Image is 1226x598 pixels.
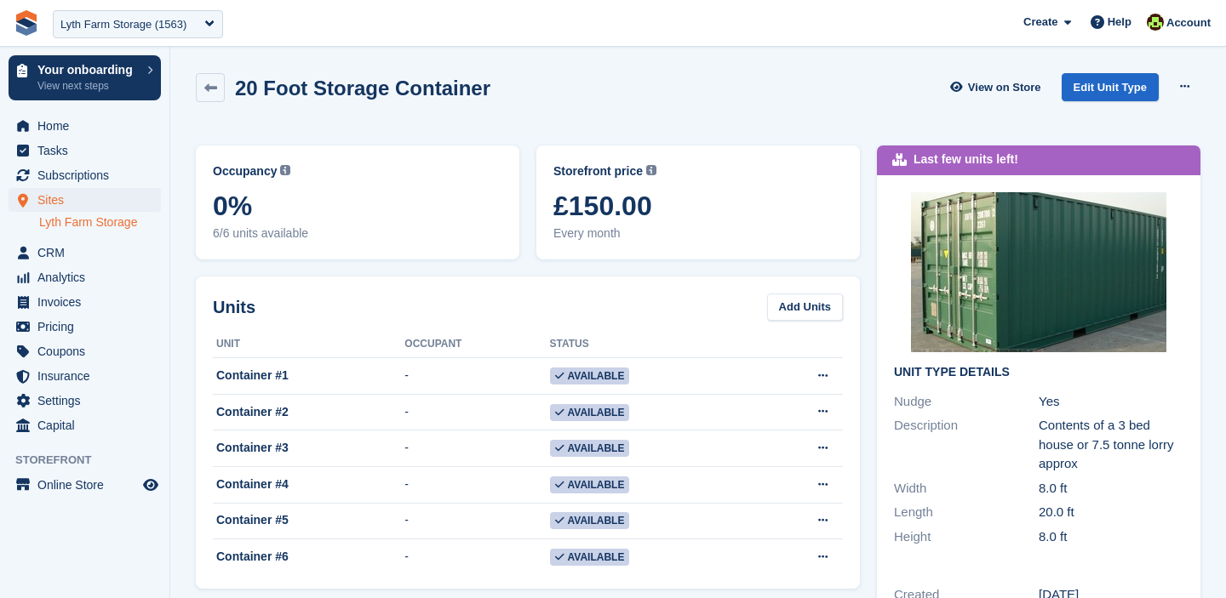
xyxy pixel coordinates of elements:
[404,466,549,503] td: -
[1023,14,1057,31] span: Create
[9,241,161,265] a: menu
[1166,14,1211,31] span: Account
[37,315,140,339] span: Pricing
[9,188,161,212] a: menu
[15,452,169,469] span: Storefront
[37,364,140,388] span: Insurance
[213,511,404,529] div: Container #5
[9,163,161,187] a: menu
[213,403,404,421] div: Container #2
[213,548,404,566] div: Container #6
[213,331,404,358] th: Unit
[1039,392,1183,412] div: Yes
[553,191,843,221] span: £150.00
[39,214,161,231] a: Lyth Farm Storage
[553,225,843,242] span: Every month
[213,294,255,320] h2: Units
[37,241,140,265] span: CRM
[37,163,140,187] span: Subscriptions
[37,290,140,314] span: Invoices
[9,364,161,388] a: menu
[914,151,1018,168] div: Last few units left!
[37,413,140,437] span: Capital
[1062,73,1159,101] a: Edit Unit Type
[37,188,140,212] span: Sites
[37,64,139,76] p: Your onboarding
[37,114,140,138] span: Home
[1108,14,1131,31] span: Help
[550,331,753,358] th: Status
[1147,14,1164,31] img: Catherine Coffey
[9,473,161,497] a: menu
[14,10,39,36] img: stora-icon-8386f47178a22dfd0bd8f6a31ec36ba5ce8667c1dd55bd0f319d3a0aa187defe.svg
[60,16,186,33] div: Lyth Farm Storage (1563)
[550,476,630,493] span: Available
[1039,527,1183,547] div: 8.0 ft
[235,77,490,100] h2: 20 Foot Storage Container
[404,503,549,539] td: -
[404,430,549,467] td: -
[9,265,161,289] a: menu
[911,192,1166,352] img: Conatienr.jpg
[140,475,161,495] a: Preview store
[894,479,1039,498] div: Width
[37,339,140,363] span: Coupons
[948,73,1048,101] a: View on Store
[37,139,140,162] span: Tasks
[9,290,161,314] a: menu
[404,358,549,395] td: -
[213,162,277,180] span: Occupancy
[646,165,656,175] img: icon-info-grey-7440780725fd019a000dd9b08b2336e03edf1995a4989e88bcd33f0948082b44.svg
[213,439,404,457] div: Container #3
[9,315,161,339] a: menu
[37,265,140,289] span: Analytics
[404,331,549,358] th: Occupant
[550,440,630,457] span: Available
[9,114,161,138] a: menu
[9,389,161,413] a: menu
[553,162,643,180] span: Storefront price
[550,367,630,384] span: Available
[9,339,161,363] a: menu
[968,79,1041,96] span: View on Store
[767,293,843,322] a: Add Units
[404,394,549,430] td: -
[213,191,502,221] span: 0%
[1039,503,1183,522] div: 20.0 ft
[1039,479,1183,498] div: 8.0 ft
[550,549,630,566] span: Available
[894,503,1039,522] div: Length
[894,527,1039,547] div: Height
[280,165,290,175] img: icon-info-grey-7440780725fd019a000dd9b08b2336e03edf1995a4989e88bcd33f0948082b44.svg
[37,78,139,94] p: View next steps
[213,225,502,242] span: 6/6 units available
[213,476,404,493] div: Container #4
[9,413,161,437] a: menu
[894,416,1039,474] div: Description
[37,473,140,497] span: Online Store
[894,366,1183,379] h2: Unit Type details
[894,392,1039,412] div: Nudge
[550,404,630,421] span: Available
[9,55,161,100] a: Your onboarding View next steps
[1039,416,1183,474] div: Contents of a 3 bed house or 7.5 tonne lorry approx
[9,139,161,162] a: menu
[404,539,549,575] td: -
[37,389,140,413] span: Settings
[550,512,630,529] span: Available
[213,367,404,384] div: Container #1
